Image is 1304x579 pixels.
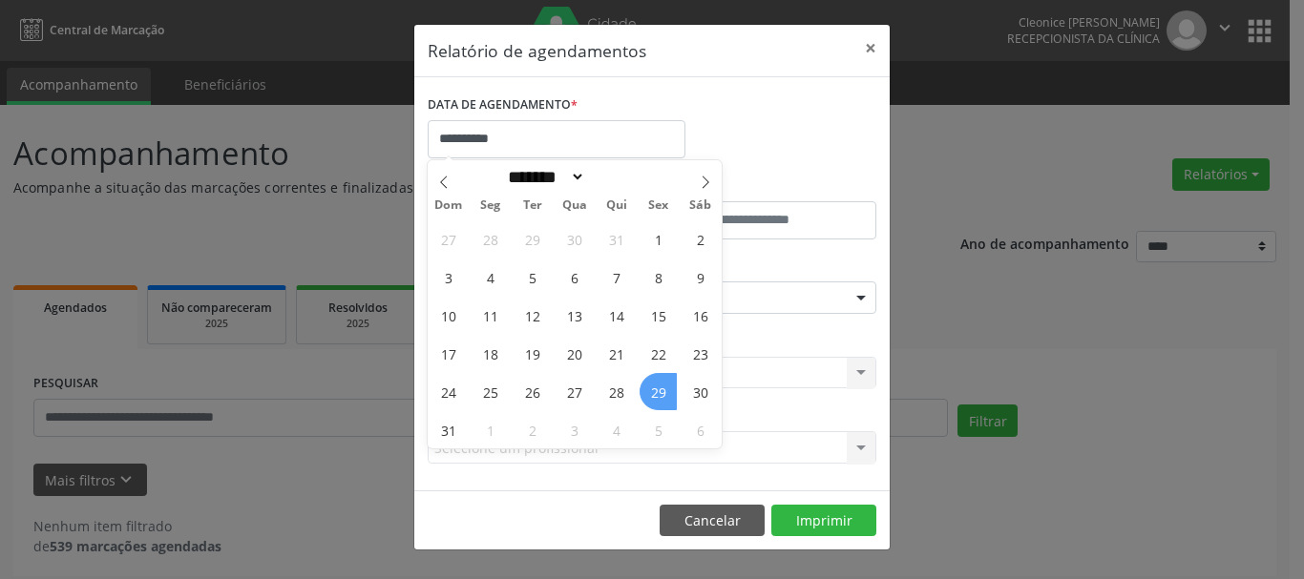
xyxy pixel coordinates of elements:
[682,297,719,334] span: Agosto 16, 2025
[638,199,680,212] span: Sex
[598,258,635,296] span: Agosto 7, 2025
[514,373,551,410] span: Agosto 26, 2025
[514,220,551,258] span: Julho 29, 2025
[640,335,677,372] span: Agosto 22, 2025
[640,297,677,334] span: Agosto 15, 2025
[682,373,719,410] span: Agosto 30, 2025
[598,220,635,258] span: Julho 31, 2025
[640,411,677,448] span: Setembro 5, 2025
[598,373,635,410] span: Agosto 28, 2025
[428,91,578,120] label: DATA DE AGENDAMENTO
[640,220,677,258] span: Agosto 1, 2025
[585,167,648,187] input: Year
[472,335,509,372] span: Agosto 18, 2025
[682,258,719,296] span: Agosto 9, 2025
[472,373,509,410] span: Agosto 25, 2025
[430,297,467,334] span: Agosto 10, 2025
[514,258,551,296] span: Agosto 5, 2025
[556,220,593,258] span: Julho 30, 2025
[682,220,719,258] span: Agosto 2, 2025
[598,411,635,448] span: Setembro 4, 2025
[852,25,890,72] button: Close
[514,297,551,334] span: Agosto 12, 2025
[640,373,677,410] span: Agosto 29, 2025
[470,199,512,212] span: Seg
[680,199,722,212] span: Sáb
[660,505,765,537] button: Cancelar
[472,258,509,296] span: Agosto 4, 2025
[771,505,876,537] button: Imprimir
[556,335,593,372] span: Agosto 20, 2025
[598,335,635,372] span: Agosto 21, 2025
[472,297,509,334] span: Agosto 11, 2025
[514,335,551,372] span: Agosto 19, 2025
[472,411,509,448] span: Setembro 1, 2025
[556,297,593,334] span: Agosto 13, 2025
[556,411,593,448] span: Setembro 3, 2025
[430,220,467,258] span: Julho 27, 2025
[430,411,467,448] span: Agosto 31, 2025
[512,199,554,212] span: Ter
[430,373,467,410] span: Agosto 24, 2025
[556,373,593,410] span: Agosto 27, 2025
[596,199,638,212] span: Qui
[598,297,635,334] span: Agosto 14, 2025
[556,258,593,296] span: Agosto 6, 2025
[514,411,551,448] span: Setembro 2, 2025
[657,172,876,201] label: ATÉ
[472,220,509,258] span: Julho 28, 2025
[428,38,646,63] h5: Relatório de agendamentos
[682,411,719,448] span: Setembro 6, 2025
[501,167,585,187] select: Month
[640,258,677,296] span: Agosto 8, 2025
[430,258,467,296] span: Agosto 3, 2025
[430,335,467,372] span: Agosto 17, 2025
[682,335,719,372] span: Agosto 23, 2025
[554,199,596,212] span: Qua
[428,199,470,212] span: Dom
